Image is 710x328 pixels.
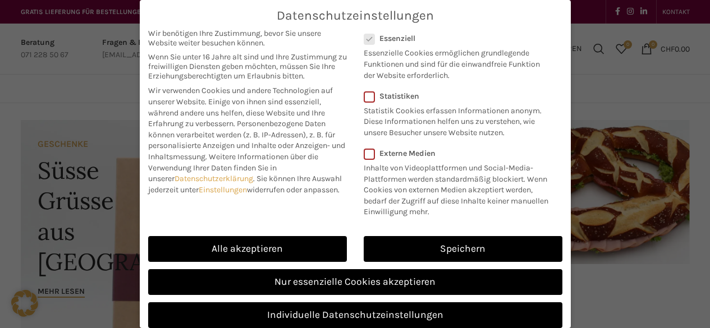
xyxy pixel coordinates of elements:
[277,8,434,23] span: Datenschutzeinstellungen
[148,29,347,48] span: Wir benötigen Ihre Zustimmung, bevor Sie unsere Website weiter besuchen können.
[148,52,347,81] span: Wenn Sie unter 16 Jahre alt sind und Ihre Zustimmung zu freiwilligen Diensten geben möchten, müss...
[364,43,548,81] p: Essenzielle Cookies ermöglichen grundlegende Funktionen und sind für die einwandfreie Funktion de...
[364,149,555,158] label: Externe Medien
[175,174,253,183] a: Datenschutzerklärung
[148,302,562,328] a: Individuelle Datenschutzeinstellungen
[364,34,548,43] label: Essenziell
[199,185,247,195] a: Einstellungen
[364,101,548,138] p: Statistik Cookies erfassen Informationen anonym. Diese Informationen helfen uns zu verstehen, wie...
[148,119,345,161] span: Personenbezogene Daten können verarbeitet werden (z. B. IP-Adressen), z. B. für personalisierte A...
[364,91,548,101] label: Statistiken
[148,174,342,195] span: Sie können Ihre Auswahl jederzeit unter widerrufen oder anpassen.
[364,158,555,218] p: Inhalte von Videoplattformen und Social-Media-Plattformen werden standardmäßig blockiert. Wenn Co...
[364,236,562,262] a: Speichern
[148,269,562,295] a: Nur essenzielle Cookies akzeptieren
[148,236,347,262] a: Alle akzeptieren
[148,152,318,183] span: Weitere Informationen über die Verwendung Ihrer Daten finden Sie in unserer .
[148,86,333,128] span: Wir verwenden Cookies und andere Technologien auf unserer Website. Einige von ihnen sind essenzie...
